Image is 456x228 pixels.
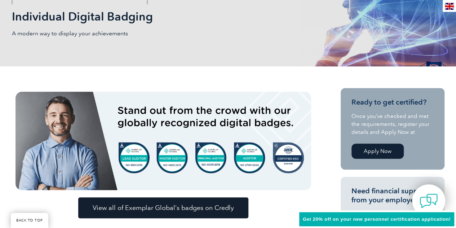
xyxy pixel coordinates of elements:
[351,98,434,107] h3: Ready to get certified?
[11,213,48,228] a: BACK TO TOP
[420,192,438,210] img: contact-chat.png
[303,216,451,222] span: Get 20% off on your new personnel certification application!
[12,11,315,22] h2: Individual Digital Badging
[78,197,248,218] a: View all of Exemplar Global’s badges on Credly
[351,144,404,159] a: Apply Now
[93,205,234,211] span: View all of Exemplar Global’s badges on Credly
[351,112,434,136] p: Once you’ve checked and met the requirements, register your details and Apply Now at
[16,92,311,190] img: badges
[445,3,454,10] img: en
[351,187,434,205] h3: Need financial support from your employer?
[12,30,228,38] p: A modern way to display your achievements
